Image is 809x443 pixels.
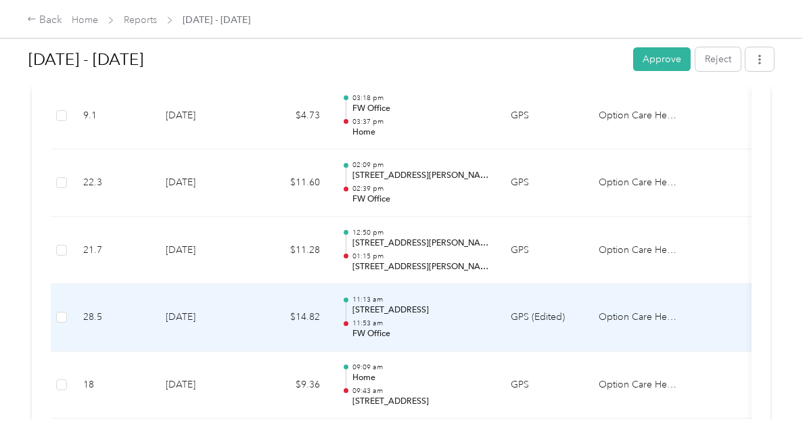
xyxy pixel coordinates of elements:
[72,352,155,419] td: 18
[250,352,331,419] td: $9.36
[28,43,624,76] h1: Sep 1 - 30, 2025
[155,149,250,217] td: [DATE]
[352,396,489,408] p: [STREET_ADDRESS]
[72,284,155,352] td: 28.5
[352,228,489,237] p: 12:50 pm
[352,160,489,170] p: 02:09 pm
[588,83,689,150] td: Option Care Health
[155,217,250,285] td: [DATE]
[733,367,809,443] iframe: Everlance-gr Chat Button Frame
[352,386,489,396] p: 09:43 am
[72,83,155,150] td: 9.1
[352,295,489,304] p: 11:13 am
[183,13,250,27] span: [DATE] - [DATE]
[250,284,331,352] td: $14.82
[250,217,331,285] td: $11.28
[72,217,155,285] td: 21.7
[352,193,489,206] p: FW Office
[588,217,689,285] td: Option Care Health
[72,14,98,26] a: Home
[500,83,588,150] td: GPS
[352,304,489,317] p: [STREET_ADDRESS]
[352,328,489,340] p: FW Office
[72,149,155,217] td: 22.3
[352,237,489,250] p: [STREET_ADDRESS][PERSON_NAME][PERSON_NAME]
[695,47,741,71] button: Reject
[500,149,588,217] td: GPS
[588,149,689,217] td: Option Care Health
[352,103,489,115] p: FW Office
[500,284,588,352] td: GPS (Edited)
[352,261,489,273] p: [STREET_ADDRESS][PERSON_NAME]
[155,284,250,352] td: [DATE]
[352,117,489,126] p: 03:37 pm
[633,47,691,71] button: Approve
[155,352,250,419] td: [DATE]
[352,93,489,103] p: 03:18 pm
[250,83,331,150] td: $4.73
[588,352,689,419] td: Option Care Health
[352,126,489,139] p: Home
[588,284,689,352] td: Option Care Health
[352,363,489,372] p: 09:09 am
[352,319,489,328] p: 11:53 am
[352,184,489,193] p: 02:39 pm
[500,217,588,285] td: GPS
[500,352,588,419] td: GPS
[155,83,250,150] td: [DATE]
[250,149,331,217] td: $11.60
[352,170,489,182] p: [STREET_ADDRESS][PERSON_NAME]
[352,252,489,261] p: 01:15 pm
[27,12,62,28] div: Back
[124,14,157,26] a: Reports
[352,372,489,384] p: Home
